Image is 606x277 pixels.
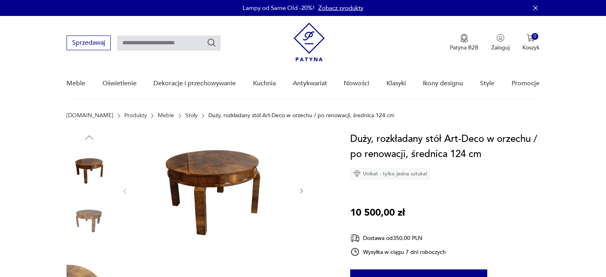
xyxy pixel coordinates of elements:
[67,41,111,46] a: Sprzedawaj
[67,147,112,193] img: Zdjęcie produktu Duży, rozkładany stół Art-Deco w orzechu / po renowacji, średnica 124 cm
[350,233,360,243] img: Ikona dostawy
[350,132,539,162] h1: Duży, rozkładany stół Art-Deco w orzechu / po renowacji, średnica 124 cm
[158,112,174,119] a: Meble
[243,4,314,12] p: Lampy od Same Old -20%!
[386,68,406,99] a: Klasyki
[67,35,111,50] button: Sprzedawaj
[67,198,112,244] img: Zdjęcie produktu Duży, rozkładany stół Art-Deco w orzechu / po renowacji, średnica 124 cm
[344,68,369,99] a: Nowości
[450,34,479,51] a: Ikona medaluPatyna B2B
[491,44,510,51] p: Zaloguj
[153,68,236,99] a: Dekoracje i przechowywanie
[318,4,363,12] a: Zobacz produkty
[450,34,479,51] button: Patyna B2B
[350,205,405,220] p: 10 500,00 zł
[496,34,504,42] img: Ikonka użytkownika
[294,23,325,61] img: Patyna - sklep z meblami i dekoracjami vintage
[522,44,539,51] p: Koszyk
[67,68,85,99] a: Meble
[350,168,431,180] div: Unikat - tylko jedna sztuka!
[491,34,510,51] button: Zaloguj
[450,44,479,51] p: Patyna B2B
[185,112,198,119] a: Stoły
[423,68,463,99] a: Ikony designu
[350,247,446,257] div: Wysyłka w ciągu 7 dni roboczych
[136,132,290,249] img: Zdjęcie produktu Duży, rozkładany stół Art-Deco w orzechu / po renowacji, średnica 124 cm
[293,68,327,99] a: Antykwariat
[253,68,276,99] a: Kuchnia
[512,68,539,99] a: Promocje
[460,34,468,43] img: Ikona medalu
[527,34,535,42] img: Ikona koszyka
[208,112,394,119] p: Duży, rozkładany stół Art-Deco w orzechu / po renowacji, średnica 124 cm
[124,112,147,119] a: Produkty
[350,233,446,243] div: Dostawa od 350,00 PLN
[522,34,539,51] button: 0Koszyk
[353,170,361,177] img: Ikona diamentu
[67,112,113,119] a: [DOMAIN_NAME]
[207,38,216,47] button: Szukaj
[480,68,494,99] a: Style
[102,68,137,99] a: Oświetlenie
[531,33,538,40] div: 0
